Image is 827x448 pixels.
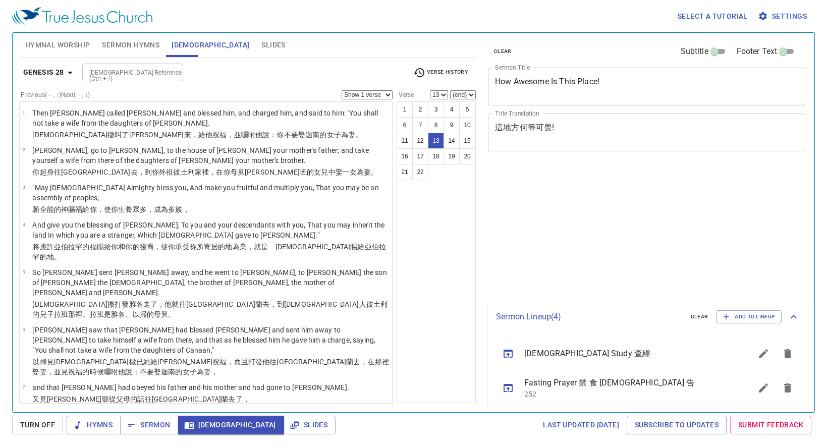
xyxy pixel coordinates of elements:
[22,184,25,190] span: 3
[68,205,190,213] wh410: 賜福
[32,382,349,393] p: and that [PERSON_NAME] had obeyed his father and his mother and had gone to [PERSON_NAME].
[413,67,468,79] span: Verse History
[678,10,748,23] span: Select a tutorial
[123,395,250,403] wh1: 母
[175,205,189,213] wh6951: 族
[32,242,389,262] p: 將應許亞伯拉罕
[54,310,176,318] wh1121: 拉班
[20,419,55,431] span: Turn Off
[118,368,218,376] wh6680: 他說
[543,419,619,431] span: Last updated [DATE]
[32,183,389,203] p: "May [DEMOGRAPHIC_DATA] Almighty bless you, And make you fruitful and multiply you, That you may ...
[82,205,189,213] wh1288: 給你，使你生養眾多
[412,101,428,118] button: 2
[261,39,285,51] span: Slides
[122,131,362,139] wh7121: 了[PERSON_NAME]
[488,300,808,333] div: Sermon Lineup(4)clearAdd to Lineup
[32,130,389,140] p: [DEMOGRAPHIC_DATA]撒
[495,123,798,142] textarea: 這地方何等可畏!
[133,368,218,376] wh559: ：不要娶
[691,312,708,321] span: clear
[674,7,752,26] button: Select a tutorial
[32,267,389,298] p: So [PERSON_NAME] sent [PERSON_NAME] away, and he went to [PERSON_NAME], to [PERSON_NAME] the son ...
[178,416,284,434] button: [DEMOGRAPHIC_DATA]
[756,7,811,26] button: Settings
[12,7,152,25] img: True Jesus Church
[459,133,475,149] button: 15
[120,416,178,434] button: Sermon
[22,384,25,389] span: 7
[397,148,413,164] button: 16
[412,148,428,164] button: 17
[228,395,249,403] wh6307: 去
[40,368,218,376] wh3947: 妻
[22,147,25,152] span: 2
[32,243,386,261] wh1293: 賜給
[54,205,190,213] wh7706: 的神
[716,310,782,323] button: Add to Lineup
[428,148,444,164] button: 18
[68,310,175,318] wh3837: 那裡。拉班是雅各
[428,101,444,118] button: 3
[32,300,388,318] wh7971: 雅各
[19,63,80,82] button: Genesis 28
[627,416,727,434] a: Subscribe to Updates
[202,168,378,176] wh1004: 裡，在你母舅[PERSON_NAME]班
[115,131,362,139] wh3327: 叫
[186,419,276,431] span: [DEMOGRAPHIC_DATA]
[22,269,25,274] span: 5
[412,164,428,180] button: 22
[40,253,61,261] wh85: 的地。
[12,416,63,434] button: Turn Off
[444,148,460,164] button: 19
[32,358,389,376] wh7200: [DEMOGRAPHIC_DATA]撒
[444,133,460,149] button: 14
[459,101,475,118] button: 5
[102,395,250,403] wh3290: 聽從
[524,377,727,389] span: Fasting Prayer 禁 食 [DEMOGRAPHIC_DATA] 告
[428,133,444,149] button: 13
[412,117,428,133] button: 7
[75,419,113,431] span: Hymns
[32,358,389,376] wh3327: 已經給[PERSON_NAME]
[397,117,413,133] button: 6
[22,326,25,332] span: 6
[32,299,389,319] p: [DEMOGRAPHIC_DATA]撒
[32,243,386,261] wh2233: ，使你承受
[459,117,475,133] button: 10
[397,133,413,149] button: 11
[85,67,163,78] input: Type Bible Reference
[32,220,389,240] p: And give you the blessing of [PERSON_NAME], To you and your descendants with you, That you may in...
[172,39,249,51] span: [DEMOGRAPHIC_DATA]
[128,419,170,431] span: Sermon
[23,66,64,79] b: Genesis 28
[21,92,90,98] label: Previous (←, ↑) Next (→, ↓)
[371,168,378,176] wh802: 。
[255,131,362,139] wh6680: 他說
[524,348,727,360] span: [DEMOGRAPHIC_DATA] Study 查經
[397,92,414,98] label: Verse
[32,243,386,261] wh5414: 你和你的後裔
[292,419,327,431] span: Slides
[355,131,362,139] wh802: 。
[341,131,362,139] wh1323: 為妻
[32,357,389,377] p: 以掃
[343,168,378,176] wh3947: 一女為妻
[183,205,190,213] wh5971: ，
[32,145,389,165] p: [PERSON_NAME], go to [PERSON_NAME], to the house of [PERSON_NAME] your mother's father; and take ...
[269,131,362,139] wh559: ：你不要娶
[32,394,349,404] p: 又見[PERSON_NAME]
[25,39,90,51] span: Hymnal Worship
[161,368,218,376] wh3947: 迦南
[407,65,474,80] button: Verse History
[32,243,386,261] wh3423: 你所寄居
[211,368,218,376] wh802: ，
[138,168,378,176] wh3212: ，到你外祖彼土利
[495,77,798,96] textarea: How Awesome Is This Place!
[32,243,386,261] wh85: 的福
[681,45,708,58] span: Subtitle
[524,389,727,399] p: 252
[444,101,460,118] button: 4
[22,221,25,227] span: 4
[32,167,389,177] p: 你起身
